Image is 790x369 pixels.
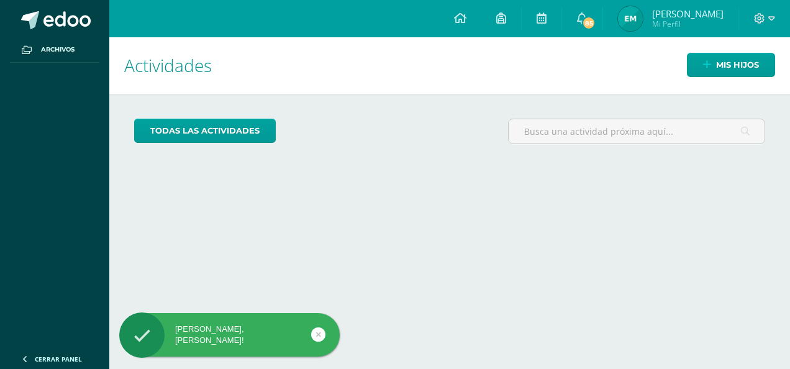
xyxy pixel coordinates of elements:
[652,19,724,29] span: Mi Perfil
[124,37,775,94] h1: Actividades
[618,6,643,31] img: 4c2e31d1f38b8ea0af86222b6ffff8c9.png
[716,53,759,76] span: Mis hijos
[119,324,340,346] div: [PERSON_NAME], [PERSON_NAME]!
[41,45,75,55] span: Archivos
[509,119,765,143] input: Busca una actividad próxima aquí...
[35,355,82,363] span: Cerrar panel
[652,7,724,20] span: [PERSON_NAME]
[582,16,596,30] span: 85
[134,119,276,143] a: todas las Actividades
[687,53,775,77] a: Mis hijos
[10,37,99,63] a: Archivos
